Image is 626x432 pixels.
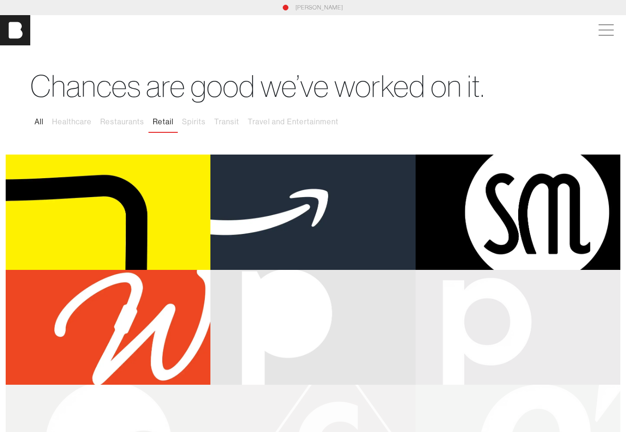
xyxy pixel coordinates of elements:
[148,112,178,132] button: Retail
[48,112,96,132] button: Healthcare
[30,112,48,132] button: All
[96,112,148,132] button: Restaurants
[296,3,343,12] a: [PERSON_NAME]
[178,112,210,132] button: Spirits
[210,112,243,132] button: Transit
[243,112,343,132] button: Travel and Entertainment
[30,68,596,104] h1: Chances are good we’ve worked on it.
